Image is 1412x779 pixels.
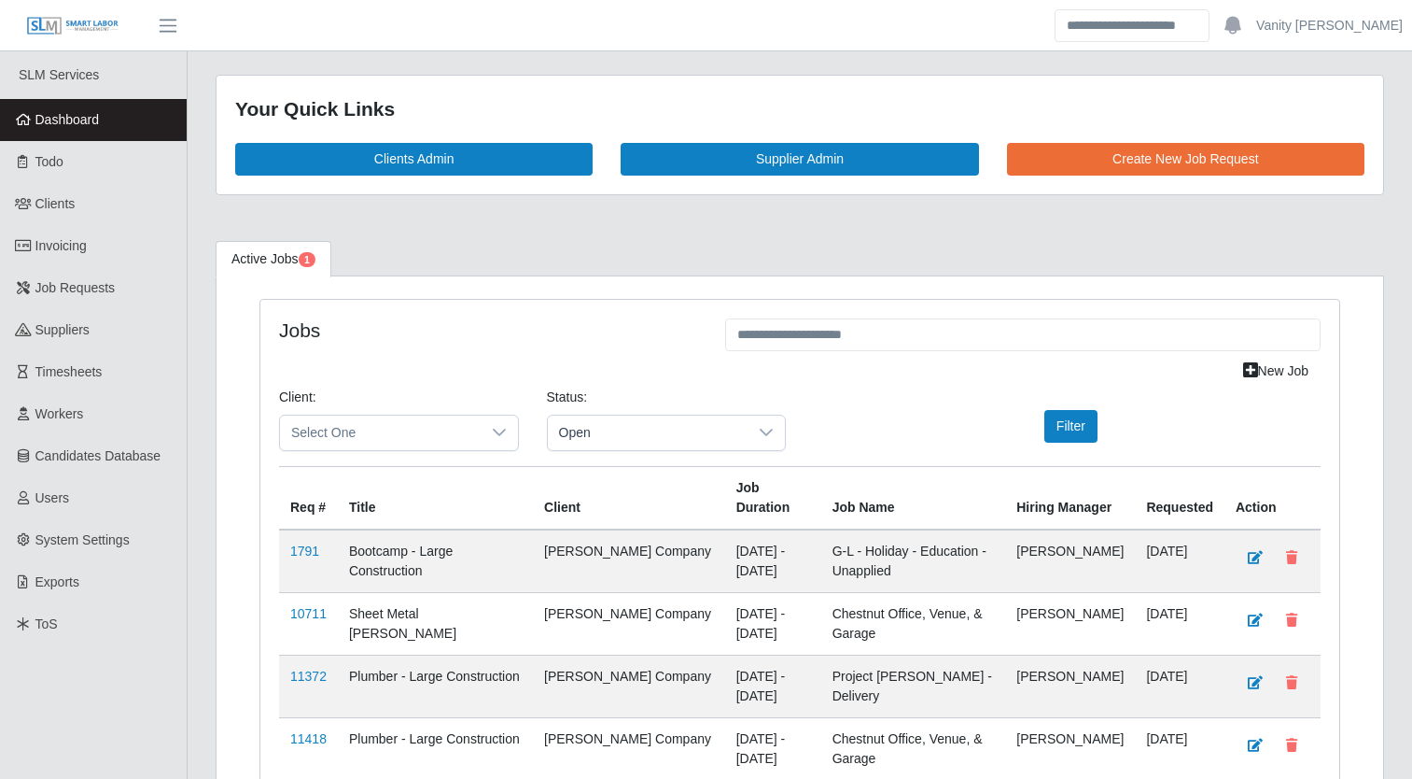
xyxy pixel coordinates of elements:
[1135,530,1224,593] td: [DATE]
[1005,466,1135,530] th: Hiring Manager
[35,322,90,337] span: Suppliers
[1231,355,1321,388] a: New Job
[1005,530,1135,593] td: [PERSON_NAME]
[533,592,725,655] td: [PERSON_NAME] Company
[279,319,697,342] h4: Jobs
[533,655,725,717] td: [PERSON_NAME] Company
[290,606,327,621] a: 10711
[290,669,327,684] a: 11372
[35,280,116,295] span: Job Requests
[216,241,331,277] a: Active Jobs
[821,530,1006,593] td: G-L - Holiday - Education - Unapplied
[279,466,338,530] th: Req #
[1005,655,1135,717] td: [PERSON_NAME]
[1007,143,1364,176] a: Create New Job Request
[1256,16,1403,35] a: Vanity [PERSON_NAME]
[338,592,533,655] td: Sheet Metal [PERSON_NAME]
[19,67,99,82] span: SLM Services
[35,616,58,631] span: ToS
[26,16,119,36] img: SLM Logo
[235,143,593,176] a: Clients Admin
[35,154,63,169] span: Todo
[821,592,1006,655] td: Chestnut Office, Venue, & Garage
[299,252,315,267] span: Pending Jobs
[1005,592,1135,655] td: [PERSON_NAME]
[35,574,79,589] span: Exports
[35,448,161,463] span: Candidates Database
[821,655,1006,717] td: Project [PERSON_NAME] - Delivery
[1135,592,1224,655] td: [DATE]
[1135,466,1224,530] th: Requested
[533,466,725,530] th: Client
[1055,9,1209,42] input: Search
[621,143,978,176] a: Supplier Admin
[725,530,821,593] td: [DATE] - [DATE]
[725,592,821,655] td: [DATE] - [DATE]
[35,196,76,211] span: Clients
[821,466,1006,530] th: Job Name
[35,364,103,379] span: Timesheets
[35,238,87,253] span: Invoicing
[290,731,327,746] a: 11418
[35,532,130,547] span: System Settings
[548,416,748,450] span: Open
[338,655,533,717] td: Plumber - Large Construction
[1135,655,1224,717] td: [DATE]
[725,466,821,530] th: Job Duration
[547,388,588,407] label: Status:
[35,406,84,421] span: Workers
[35,490,70,505] span: Users
[533,530,725,593] td: [PERSON_NAME] Company
[1044,410,1097,443] button: Filter
[235,94,1364,124] div: Your Quick Links
[279,388,316,407] label: Client:
[338,466,533,530] th: Title
[290,544,319,559] a: 1791
[1224,466,1321,530] th: Action
[338,530,533,593] td: Bootcamp - Large Construction
[725,655,821,717] td: [DATE] - [DATE]
[280,416,481,450] span: Select One
[35,112,100,127] span: Dashboard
